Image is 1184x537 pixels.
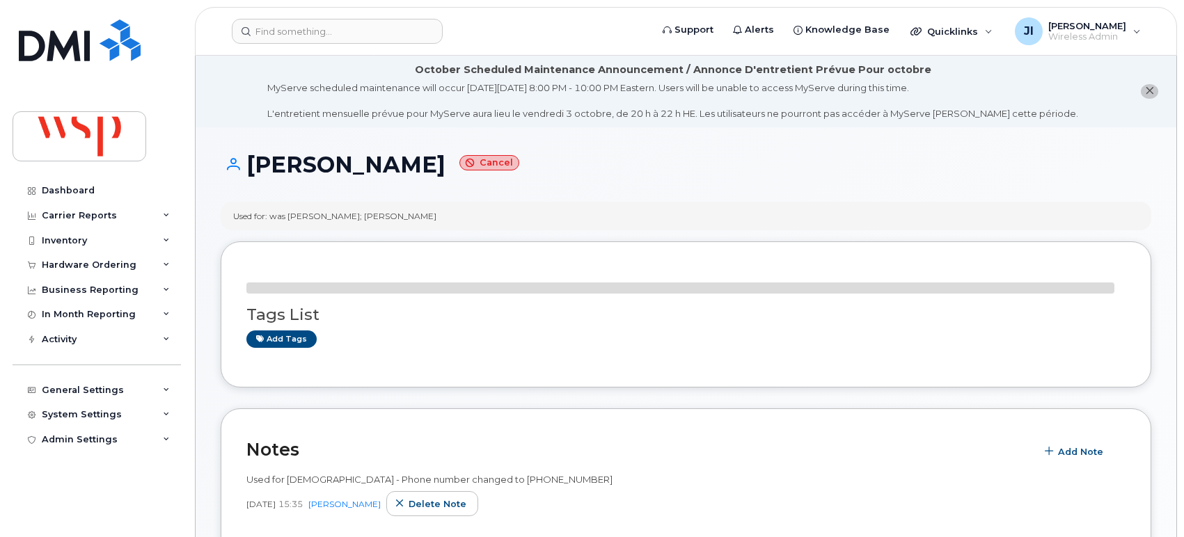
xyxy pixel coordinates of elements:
h3: Tags List [246,306,1126,323]
button: close notification [1141,84,1158,99]
div: MyServe scheduled maintenance will occur [DATE][DATE] 8:00 PM - 10:00 PM Eastern. Users will be u... [267,81,1078,120]
button: Delete note [386,491,478,516]
div: October Scheduled Maintenance Announcement / Annonce D'entretient Prévue Pour octobre [415,63,931,77]
a: Add tags [246,330,317,348]
h2: Notes [246,439,1029,460]
a: [PERSON_NAME] [308,499,381,509]
span: Delete note [409,497,466,511]
span: Add Note [1058,445,1103,458]
span: [DATE] [246,498,276,510]
div: Used for: was [PERSON_NAME]; [PERSON_NAME] [233,210,436,222]
span: 15:35 [278,498,303,510]
small: Cancel [459,155,519,171]
span: Used for [DEMOGRAPHIC_DATA] - Phone number changed to [PHONE_NUMBER] [246,474,613,485]
button: Add Note [1036,440,1115,465]
h1: [PERSON_NAME] [221,152,1151,177]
